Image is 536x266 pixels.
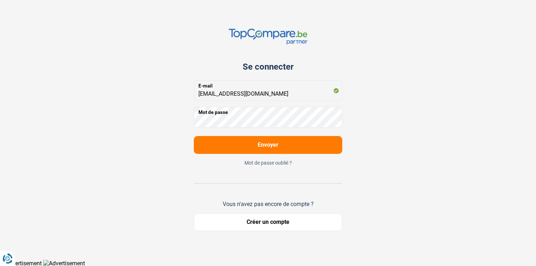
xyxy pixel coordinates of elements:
button: Créer un compte [194,213,342,231]
div: Vous n'avez pas encore de compte ? [194,201,342,207]
img: TopCompare.be [229,29,307,45]
div: Se connecter [194,62,342,72]
button: Envoyer [194,136,342,154]
button: Mot de passe oublié ? [194,160,342,166]
span: Envoyer [258,141,278,148]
